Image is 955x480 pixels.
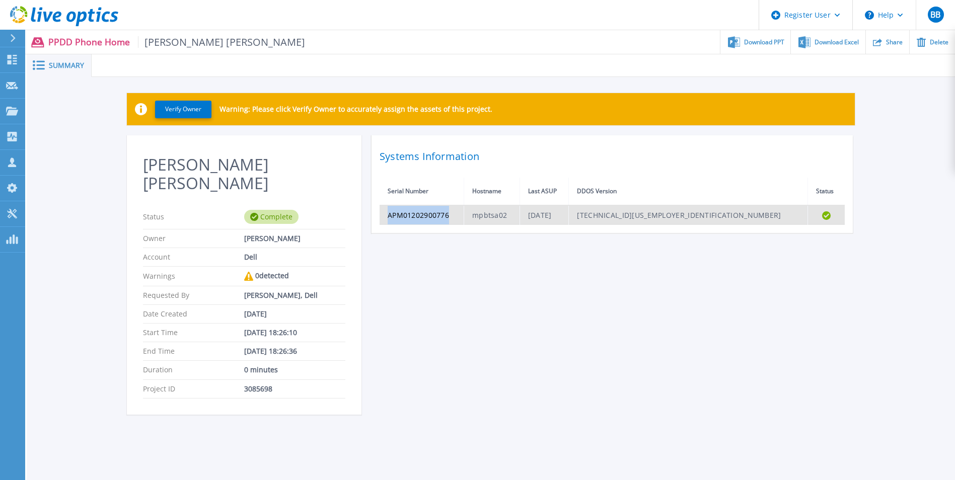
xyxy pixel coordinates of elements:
[244,253,345,261] div: Dell
[380,205,464,225] td: APM01202900776
[244,234,345,243] div: [PERSON_NAME]
[815,39,859,45] span: Download Excel
[143,234,244,243] p: Owner
[143,272,244,281] p: Warnings
[744,39,784,45] span: Download PPT
[244,347,345,355] div: [DATE] 18:26:36
[520,205,569,225] td: [DATE]
[155,101,211,118] button: Verify Owner
[380,178,464,205] th: Serial Number
[464,205,520,225] td: mpbtsa02
[219,105,492,113] p: Warning: Please click Verify Owner to accurately assign the assets of this project.
[520,178,569,205] th: Last ASUP
[464,178,520,205] th: Hostname
[244,366,345,374] div: 0 minutes
[930,11,940,19] span: BB
[244,210,299,224] div: Complete
[244,329,345,337] div: [DATE] 18:26:10
[244,310,345,318] div: [DATE]
[143,291,244,299] p: Requested By
[244,291,345,299] div: [PERSON_NAME], Dell
[143,385,244,393] p: Project ID
[48,36,306,48] p: PPDD Phone Home
[138,36,306,48] span: [PERSON_NAME] [PERSON_NAME]
[569,178,808,205] th: DDOS Version
[380,147,845,166] h2: Systems Information
[143,366,244,374] p: Duration
[143,155,345,193] h2: [PERSON_NAME] [PERSON_NAME]
[244,385,345,393] div: 3085698
[244,272,345,281] div: 0 detected
[143,310,244,318] p: Date Created
[930,39,948,45] span: Delete
[143,253,244,261] p: Account
[143,210,244,224] p: Status
[886,39,903,45] span: Share
[569,205,808,225] td: [TECHNICAL_ID][US_EMPLOYER_IDENTIFICATION_NUMBER]
[143,329,244,337] p: Start Time
[143,347,244,355] p: End Time
[49,62,84,69] span: Summary
[808,178,845,205] th: Status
